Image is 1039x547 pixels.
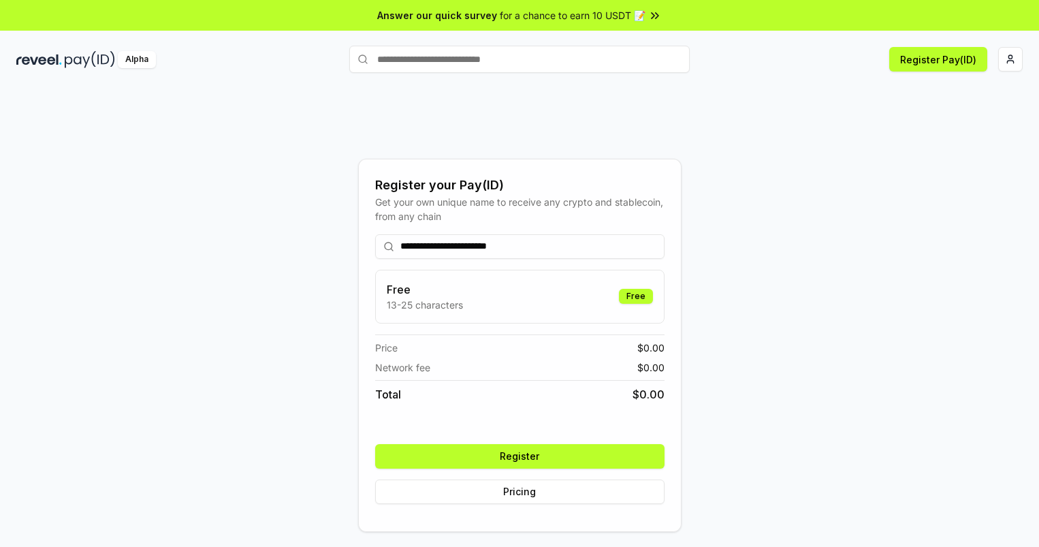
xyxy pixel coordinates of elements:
[375,341,398,355] span: Price
[377,8,497,22] span: Answer our quick survey
[500,8,645,22] span: for a chance to earn 10 USDT 📝
[65,51,115,68] img: pay_id
[16,51,62,68] img: reveel_dark
[375,195,665,223] div: Get your own unique name to receive any crypto and stablecoin, from any chain
[375,444,665,469] button: Register
[375,480,665,504] button: Pricing
[375,360,430,375] span: Network fee
[889,47,987,72] button: Register Pay(ID)
[387,298,463,312] p: 13-25 characters
[375,386,401,403] span: Total
[633,386,665,403] span: $ 0.00
[375,176,665,195] div: Register your Pay(ID)
[619,289,653,304] div: Free
[637,341,665,355] span: $ 0.00
[118,51,156,68] div: Alpha
[387,281,463,298] h3: Free
[637,360,665,375] span: $ 0.00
